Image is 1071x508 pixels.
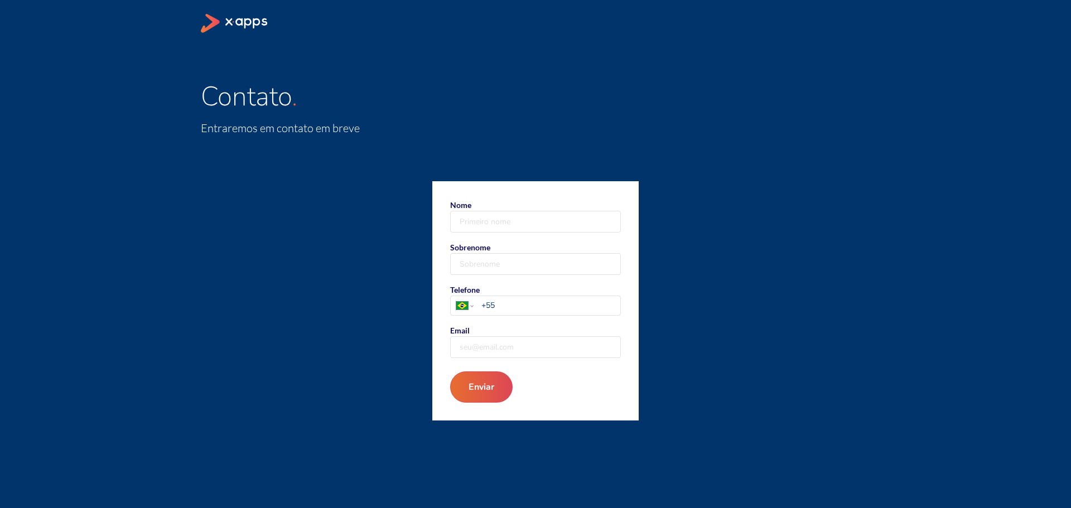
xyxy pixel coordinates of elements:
label: Telefone [450,284,621,316]
input: Sobrenome [451,254,620,274]
input: Nome [451,211,620,232]
span: Contato [201,78,292,115]
label: Nome [450,199,621,233]
input: TelefonePhone number country [481,299,620,311]
button: Enviar [450,371,513,403]
input: Email [451,337,620,357]
span: Entraremos em contato em breve [201,121,360,135]
label: Sobrenome [450,241,621,275]
label: Email [450,325,621,358]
